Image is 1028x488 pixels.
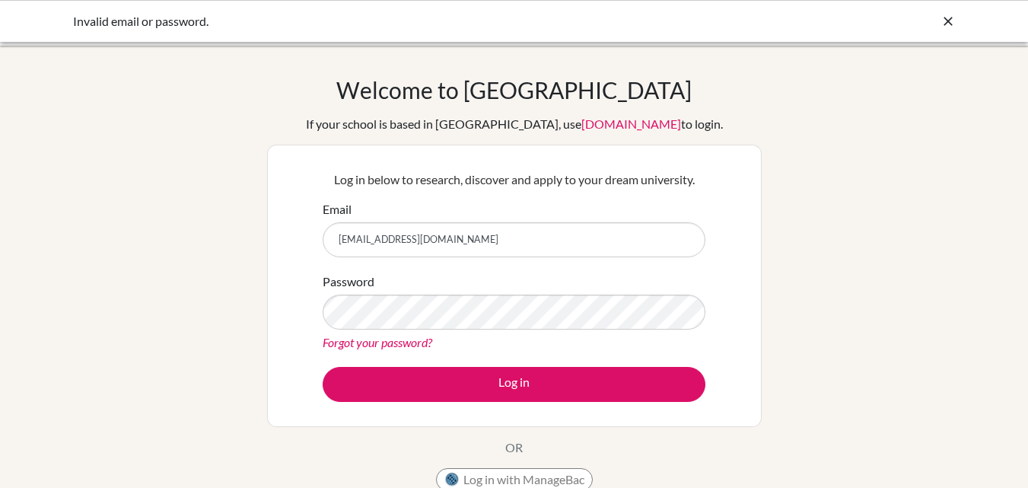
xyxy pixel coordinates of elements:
[323,200,352,218] label: Email
[323,273,374,291] label: Password
[323,335,432,349] a: Forgot your password?
[323,171,705,189] p: Log in below to research, discover and apply to your dream university.
[581,116,681,131] a: [DOMAIN_NAME]
[336,76,692,104] h1: Welcome to [GEOGRAPHIC_DATA]
[73,12,727,30] div: Invalid email or password.
[306,115,723,133] div: If your school is based in [GEOGRAPHIC_DATA], use to login.
[505,439,523,457] p: OR
[323,367,705,402] button: Log in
